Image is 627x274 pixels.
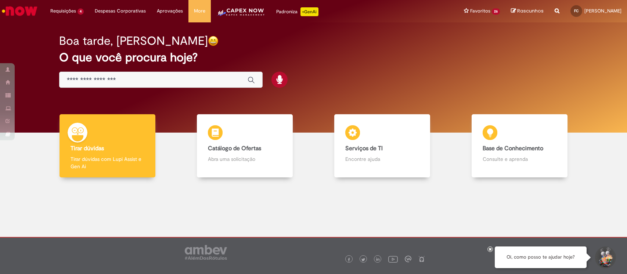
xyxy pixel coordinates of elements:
[594,246,616,268] button: Iniciar Conversa de Suporte
[216,7,265,22] img: CapexLogo5.png
[345,145,383,152] b: Serviços de TI
[185,245,227,260] img: logo_footer_ambev_rotulo_gray.png
[95,7,146,15] span: Despesas Corporativas
[78,8,84,15] span: 4
[208,145,261,152] b: Catálogo de Ofertas
[71,145,104,152] b: Tirar dúvidas
[157,7,183,15] span: Aprovações
[71,155,144,170] p: Tirar dúvidas com Lupi Assist e Gen Ai
[470,7,490,15] span: Favoritos
[517,7,544,14] span: Rascunhos
[347,258,351,262] img: logo_footer_facebook.png
[584,8,621,14] span: [PERSON_NAME]
[483,155,556,163] p: Consulte e aprenda
[451,114,588,178] a: Base de Conhecimento Consulte e aprenda
[59,51,568,64] h2: O que você procura hoje?
[300,7,318,16] p: +GenAi
[59,35,208,47] h2: Boa tarde, [PERSON_NAME]
[39,114,176,178] a: Tirar dúvidas Tirar dúvidas com Lupi Assist e Gen Ai
[483,145,543,152] b: Base de Conhecimento
[405,256,411,262] img: logo_footer_workplace.png
[418,256,425,262] img: logo_footer_naosei.png
[314,114,451,178] a: Serviços de TI Encontre ajuda
[276,7,318,16] div: Padroniza
[511,8,544,15] a: Rascunhos
[1,4,39,18] img: ServiceNow
[345,155,419,163] p: Encontre ajuda
[495,246,587,268] div: Oi, como posso te ajudar hoje?
[208,155,282,163] p: Abra uma solicitação
[376,257,380,262] img: logo_footer_linkedin.png
[194,7,205,15] span: More
[50,7,76,15] span: Requisições
[388,254,398,264] img: logo_footer_youtube.png
[176,114,313,178] a: Catálogo de Ofertas Abra uma solicitação
[574,8,579,13] span: FC
[361,258,365,262] img: logo_footer_twitter.png
[492,8,500,15] span: 26
[208,36,219,46] img: happy-face.png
